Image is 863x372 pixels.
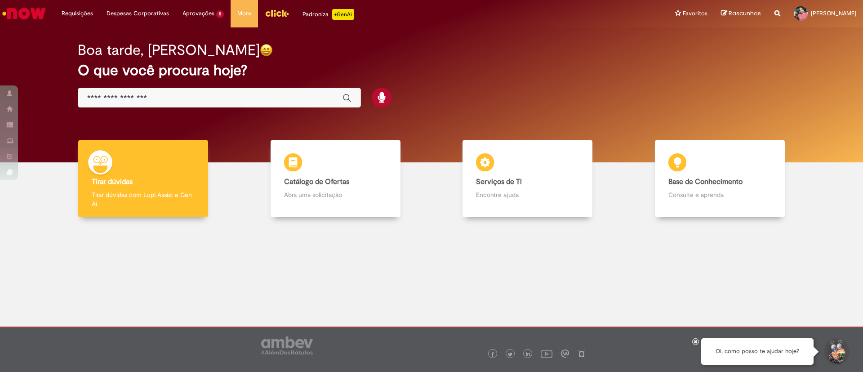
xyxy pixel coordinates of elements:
[476,190,579,199] p: Encontre ajuda
[182,9,214,18] span: Aprovações
[78,42,260,58] h2: Boa tarde, [PERSON_NAME]
[431,140,624,218] a: Serviços de TI Encontre ajuda
[541,348,552,359] img: logo_footer_youtube.png
[92,190,195,208] p: Tirar dúvidas com Lupi Assist e Gen Ai
[561,350,569,358] img: logo_footer_workplace.png
[624,140,816,218] a: Base de Conhecimento Consulte e aprenda
[107,9,169,18] span: Despesas Corporativas
[284,190,387,199] p: Abra uma solicitação
[284,177,349,186] b: Catálogo de Ofertas
[823,338,850,365] button: Iniciar Conversa de Suporte
[508,352,512,357] img: logo_footer_twitter.png
[78,63,786,78] h2: O que você procura hoje?
[729,9,761,18] span: Rascunhos
[683,9,707,18] span: Favoritos
[240,140,432,218] a: Catálogo de Ofertas Abra uma solicitação
[811,9,856,17] span: [PERSON_NAME]
[265,6,289,20] img: click_logo_yellow_360x200.png
[1,4,47,22] img: ServiceNow
[92,177,133,186] b: Tirar dúvidas
[721,9,761,18] a: Rascunhos
[237,9,251,18] span: More
[526,352,530,357] img: logo_footer_linkedin.png
[476,177,522,186] b: Serviços de TI
[701,338,814,365] div: Oi, como posso te ajudar hoje?
[578,350,586,358] img: logo_footer_naosei.png
[261,336,313,354] img: logo_footer_ambev_rotulo_gray.png
[260,44,273,57] img: happy-face.png
[490,352,495,357] img: logo_footer_facebook.png
[62,9,93,18] span: Requisições
[216,10,224,18] span: 5
[302,9,354,20] div: Padroniza
[47,140,240,218] a: Tirar dúvidas Tirar dúvidas com Lupi Assist e Gen Ai
[668,177,743,186] b: Base de Conhecimento
[332,9,354,20] p: +GenAi
[668,190,771,199] p: Consulte e aprenda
